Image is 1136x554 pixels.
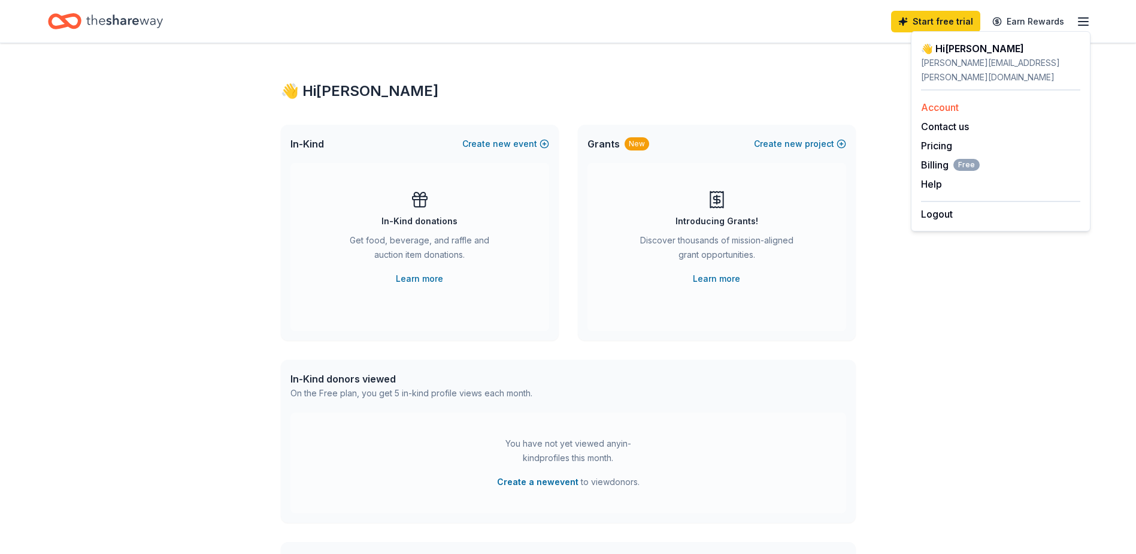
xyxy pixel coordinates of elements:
button: Create a newevent [497,475,578,489]
div: [PERSON_NAME][EMAIL_ADDRESS][PERSON_NAME][DOMAIN_NAME] [921,56,1080,85]
span: Billing [921,158,980,172]
span: Grants [587,137,620,151]
button: BillingFree [921,158,980,172]
a: Account [921,101,959,113]
span: new [784,137,802,151]
span: In-Kind [290,137,324,151]
a: Start free trial [891,11,980,32]
div: Get food, beverage, and raffle and auction item donations. [338,233,501,267]
div: You have not yet viewed any in-kind profiles this month. [493,436,643,465]
button: Help [921,177,942,191]
a: Earn Rewards [985,11,1071,32]
button: Contact us [921,119,969,134]
button: Createnewevent [462,137,549,151]
span: new [493,137,511,151]
div: In-Kind donors viewed [290,372,532,386]
a: Home [48,7,163,35]
div: Discover thousands of mission-aligned grant opportunities. [635,233,798,267]
div: In-Kind donations [381,214,458,228]
div: New [625,137,649,150]
div: 👋 Hi [PERSON_NAME] [281,82,856,101]
a: Pricing [921,140,952,152]
div: Introducing Grants! [675,214,758,228]
a: Learn more [396,272,443,286]
div: 👋 Hi [PERSON_NAME] [921,41,1080,56]
span: Free [953,159,980,171]
span: to view donors . [497,475,640,489]
div: On the Free plan, you get 5 in-kind profile views each month. [290,386,532,401]
a: Learn more [693,272,740,286]
button: Logout [921,207,953,221]
button: Createnewproject [754,137,846,151]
